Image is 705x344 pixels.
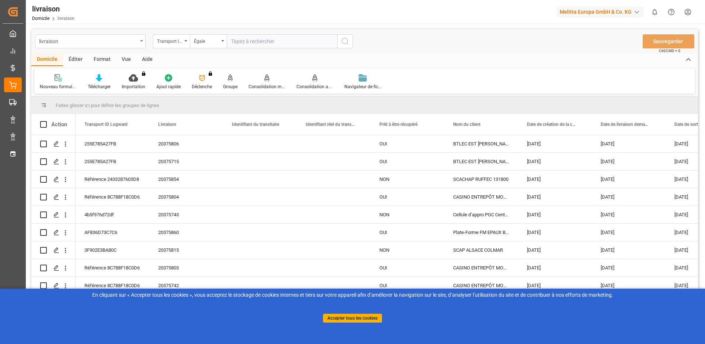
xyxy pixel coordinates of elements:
div: OUI [371,259,444,276]
button: Ouvrir le menu [35,34,146,48]
font: Melitta Europa GmbH & Co. KG [560,8,632,16]
div: Cellule d’appro PGC Centre 1 [444,206,518,223]
div: SCAP ALSACE COLMAR [444,241,518,259]
div: OUI [371,188,444,206]
div: [DATE] [592,277,666,294]
div: [DATE] [518,241,592,259]
div: Éditer [63,54,88,66]
div: 255E785A27FB [76,135,149,152]
button: Ouvrir le menu [190,34,227,48]
div: Domicile [31,54,63,66]
div: Aide [136,54,158,66]
div: CASINO ENTREPÔT MONTMORILLON [444,188,518,206]
div: Référence 8C788F18C0D6 [76,259,149,276]
div: Action [51,121,67,128]
div: Navigateur de fichiers [344,83,381,90]
button: Centre d’aide [663,4,680,20]
div: Égale [194,36,219,45]
div: Vue [116,54,136,66]
div: Consolidation manuelle [249,83,285,90]
span: Date de création de la commande [527,122,576,127]
span: Identifiant du transitaire [232,122,279,127]
div: [DATE] [592,241,666,259]
div: [DATE] [518,277,592,294]
div: 20375854 [149,171,223,188]
div: OUI [371,153,444,170]
div: NON [371,241,444,259]
div: [DATE] [592,206,666,223]
div: SCACHAP RUFFEC 131800 [444,171,518,188]
div: [DATE] [518,224,592,241]
font: En cliquant sur « Accepter tous les cookies », vous acceptez le stockage de cookies internes et t... [92,292,613,298]
div: OUI [371,277,444,294]
div: [DATE] [518,188,592,206]
input: Tapez à rechercher [227,34,337,48]
div: 4b5f976d72df [76,206,149,223]
button: Ouvrir le menu [153,34,190,48]
span: Identifiant réel du transitaire [306,122,355,127]
div: [DATE] [592,171,666,188]
div: 20375806 [149,135,223,152]
div: [DATE] [592,188,666,206]
span: Nom du client [453,122,480,127]
div: [DATE] [518,259,592,276]
div: AF836D73C7C6 [76,224,149,241]
div: Référence 8C788F18C0D6 [76,188,149,206]
span: Ctrl/CMD + S [659,48,680,54]
div: [DATE] [518,153,592,170]
div: [DATE] [518,135,592,152]
div: OUI [371,135,444,152]
div: Consolidation automatique [296,83,333,90]
div: [DATE] [592,153,666,170]
div: Plate-Forme FM EPAUX BEZU [444,224,518,241]
div: Format [88,54,116,66]
div: CASINO ENTREPÔT MONTMORILLON [444,277,518,294]
div: [DATE] [518,206,592,223]
div: 20375743 [149,206,223,223]
div: NON [371,171,444,188]
div: Appuyez sur ESPACE pour sélectionner cette rangée. [31,224,76,241]
button: Afficher 0 nouvelles notifications [646,4,663,20]
div: 20375715 [149,153,223,170]
span: Date de livraison demandée [601,122,650,127]
div: OUI [371,224,444,241]
div: livraison [32,3,74,14]
span: Prêt à être récupéré [379,122,417,127]
div: Appuyez sur ESPACE pour sélectionner cette rangée. [31,241,76,259]
span: Livraison [158,122,176,127]
div: 20375860 [149,224,223,241]
div: 20375742 [149,277,223,294]
div: Appuyez sur ESPACE pour sélectionner cette rangée. [31,277,76,295]
div: [DATE] [592,259,666,276]
div: [DATE] [592,135,666,152]
div: [DATE] [592,224,666,241]
div: Ajout rapide [156,83,181,90]
div: Référence 8C788F18C0D6 [76,277,149,294]
div: Référence 2433287603D8 [76,171,149,188]
div: BTLEC EST [PERSON_NAME] [444,135,518,152]
div: livraison [39,36,138,45]
div: 3F902E3BA80C [76,241,149,259]
button: Sauvegarder [643,34,694,48]
span: Transport ID Logward [84,122,128,127]
div: Appuyez sur ESPACE pour sélectionner cette rangée. [31,206,76,224]
div: Groupe [223,83,237,90]
div: NON [371,206,444,223]
div: Appuyez sur ESPACE pour sélectionner cette rangée. [31,188,76,206]
div: 255E785A27FB [76,153,149,170]
div: CASINO ENTREPÔT MONTMORILLON [444,259,518,276]
a: Domicile [32,16,49,21]
div: 20375803 [149,259,223,276]
div: 20375804 [149,188,223,206]
div: BTLEC EST [PERSON_NAME] [444,153,518,170]
div: Télécharger [88,83,111,90]
div: Appuyez sur ESPACE pour sélectionner cette rangée. [31,171,76,188]
button: Bouton de recherche [337,34,353,48]
button: Accepter tous les cookies [323,314,382,323]
div: Nouveau formulaire [40,83,77,90]
div: Transport ID Logward [157,36,182,45]
span: Faites glisser ici pour définir les groupes de lignes [56,103,159,108]
div: Appuyez sur ESPACE pour sélectionner cette rangée. [31,259,76,277]
div: Appuyez sur ESPACE pour sélectionner cette rangée. [31,153,76,171]
div: Appuyez sur ESPACE pour sélectionner cette rangée. [31,135,76,153]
